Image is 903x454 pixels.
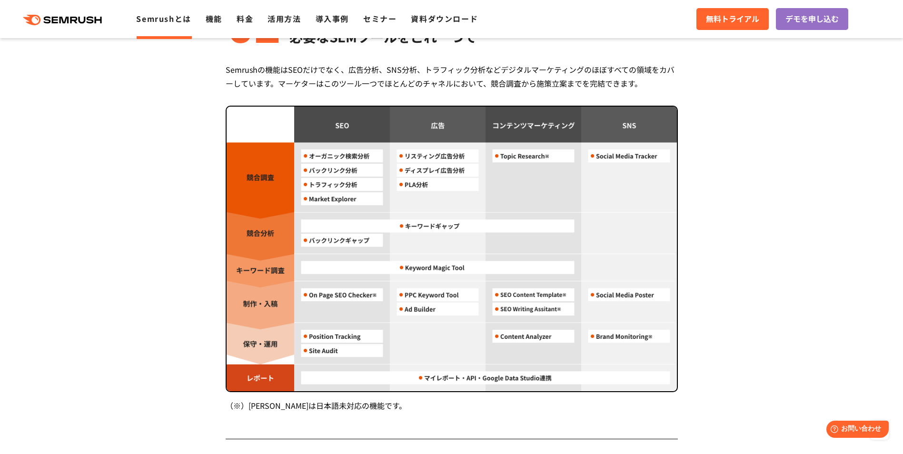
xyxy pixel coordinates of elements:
span: 無料トライアル [706,13,759,25]
div: Semrushの機能はSEOだけでなく、広告分析、SNS分析、トラフィック分析などデジタルマーケティングのほぼすべての領域をカバーしています。マーケターはこのツール一つでほとんどのチャネルにおい... [226,63,678,90]
a: セミナー [363,13,397,24]
a: 導入事例 [316,13,349,24]
a: 資料ダウンロード [411,13,478,24]
iframe: Help widget launcher [818,417,893,444]
a: 機能 [206,13,222,24]
a: 料金 [237,13,253,24]
img: alt [227,107,677,392]
a: デモを申し込む [776,8,848,30]
a: 活用方法 [268,13,301,24]
a: Semrushとは [136,13,191,24]
div: （※）[PERSON_NAME]は日本語未対応の機能です。 [226,400,678,412]
a: 無料トライアル [696,8,769,30]
span: デモを申し込む [785,13,839,25]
